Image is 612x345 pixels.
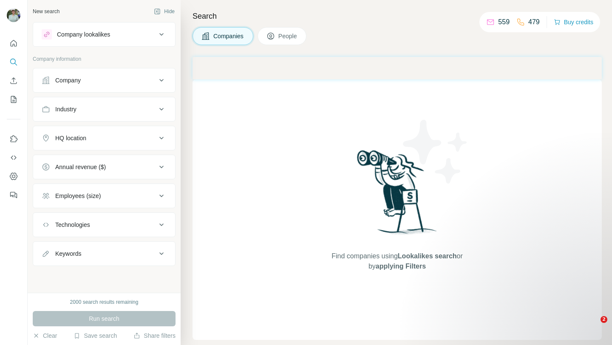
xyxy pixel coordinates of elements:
[33,243,175,264] button: Keywords
[148,5,181,18] button: Hide
[33,186,175,206] button: Employees (size)
[7,36,20,51] button: Quick start
[7,131,20,147] button: Use Surfe on LinkedIn
[398,252,457,260] span: Lookalikes search
[133,331,176,340] button: Share filters
[397,113,474,190] img: Surfe Illustration - Stars
[7,169,20,184] button: Dashboard
[55,105,76,113] div: Industry
[278,32,298,40] span: People
[7,73,20,88] button: Enrich CSV
[55,192,101,200] div: Employees (size)
[554,16,593,28] button: Buy credits
[33,157,175,177] button: Annual revenue ($)
[193,57,602,79] iframe: Banner
[33,70,175,90] button: Company
[55,134,86,142] div: HQ location
[33,215,175,235] button: Technologies
[213,32,244,40] span: Companies
[33,55,176,63] p: Company information
[583,316,603,337] iframe: Intercom live chat
[70,298,139,306] div: 2000 search results remaining
[33,8,59,15] div: New search
[7,92,20,107] button: My lists
[55,163,106,171] div: Annual revenue ($)
[57,30,110,39] div: Company lookalikes
[7,54,20,70] button: Search
[74,331,117,340] button: Save search
[33,99,175,119] button: Industry
[528,17,540,27] p: 479
[33,24,175,45] button: Company lookalikes
[33,128,175,148] button: HQ location
[55,221,90,229] div: Technologies
[7,8,20,22] img: Avatar
[601,316,607,323] span: 2
[193,10,602,22] h4: Search
[498,17,510,27] p: 559
[7,187,20,203] button: Feedback
[376,263,426,270] span: applying Filters
[55,76,81,85] div: Company
[353,148,442,243] img: Surfe Illustration - Woman searching with binoculars
[329,251,465,271] span: Find companies using or by
[55,249,81,258] div: Keywords
[7,150,20,165] button: Use Surfe API
[33,331,57,340] button: Clear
